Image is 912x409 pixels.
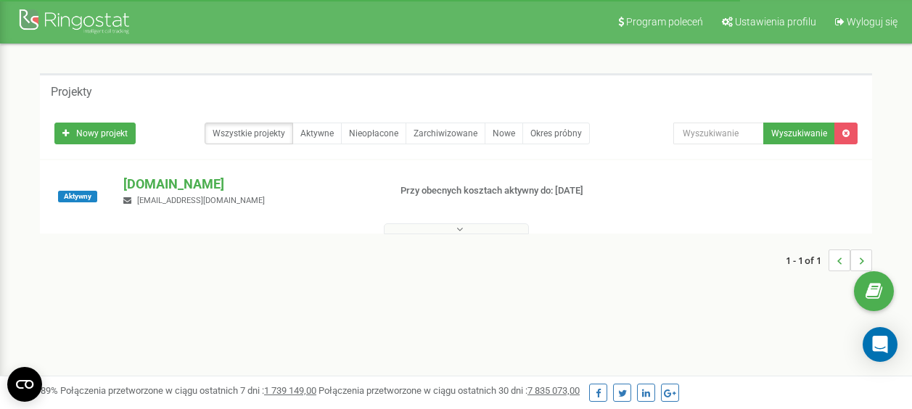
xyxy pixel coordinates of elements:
p: [DOMAIN_NAME] [123,175,377,194]
a: Nowe [485,123,523,144]
span: Aktywny [58,191,97,202]
button: Open CMP widget [7,367,42,402]
p: Przy obecnych kosztach aktywny do: [DATE] [400,184,585,198]
button: Wyszukiwanie [763,123,835,144]
h5: Projekty [51,86,92,99]
u: 1 739 149,00 [264,385,316,396]
span: Wyloguj się [847,16,897,28]
a: Aktywne [292,123,342,144]
span: Program poleceń [626,16,703,28]
a: Nowy projekt [54,123,136,144]
span: Ustawienia profilu [735,16,816,28]
div: Open Intercom Messenger [863,327,897,362]
span: [EMAIL_ADDRESS][DOMAIN_NAME] [137,196,265,205]
a: Wszystkie projekty [205,123,293,144]
span: Połączenia przetworzone w ciągu ostatnich 30 dni : [319,385,580,396]
span: Połączenia przetworzone w ciągu ostatnich 7 dni : [60,385,316,396]
a: Zarchiwizowane [406,123,485,144]
a: Okres próbny [522,123,590,144]
a: Nieopłacone [341,123,406,144]
span: 1 - 1 of 1 [786,249,829,271]
input: Wyszukiwanie [673,123,764,144]
u: 7 835 073,00 [527,385,580,396]
nav: ... [786,235,872,286]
